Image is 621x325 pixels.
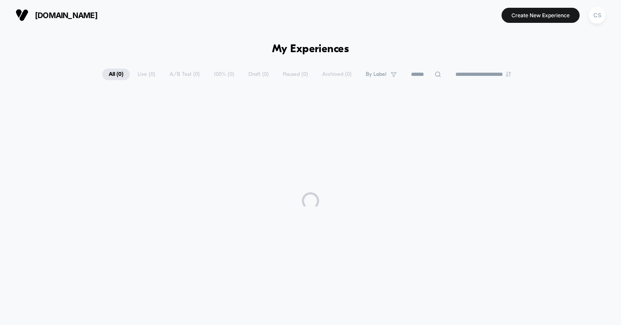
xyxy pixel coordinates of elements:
span: [DOMAIN_NAME] [35,11,97,20]
button: Create New Experience [502,8,580,23]
button: [DOMAIN_NAME] [13,8,100,22]
span: By Label [366,71,386,78]
div: CS [589,7,605,24]
h1: My Experiences [272,43,349,56]
img: Visually logo [16,9,28,22]
button: CS [586,6,608,24]
span: All ( 0 ) [102,69,130,80]
img: end [506,72,511,77]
